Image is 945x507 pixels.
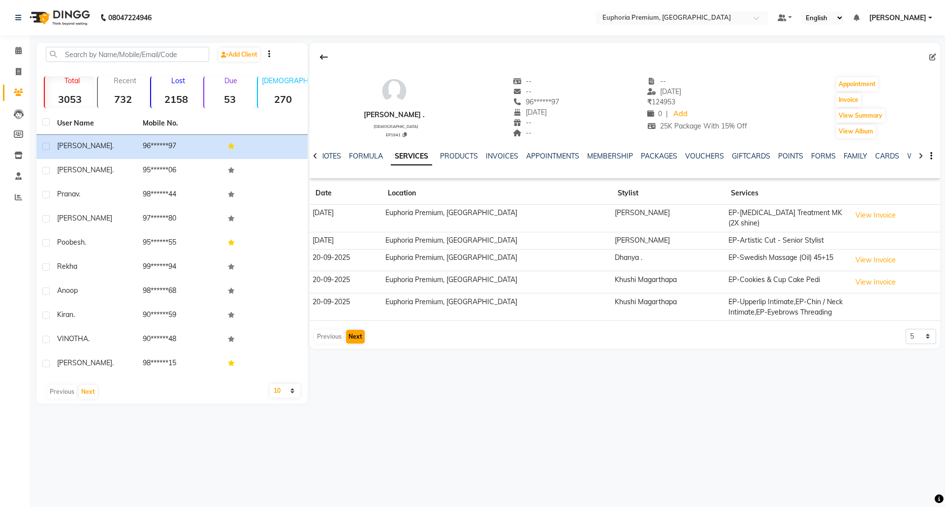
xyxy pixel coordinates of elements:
[379,76,409,106] img: avatar
[647,109,662,118] span: 0
[382,293,612,321] td: Euphoria Premium, [GEOGRAPHIC_DATA]
[57,141,112,150] span: [PERSON_NAME]
[907,152,935,160] a: WALLET
[57,358,112,367] span: [PERSON_NAME]
[382,271,612,293] td: Euphoria Premium, [GEOGRAPHIC_DATA]
[836,93,861,107] button: Invoice
[836,125,876,138] button: View Album
[206,76,254,85] p: Due
[155,76,201,85] p: Lost
[641,152,677,160] a: PACKAGES
[319,152,341,160] a: NOTES
[526,152,579,160] a: APPOINTMENTS
[57,286,78,295] span: Anoop
[57,190,79,198] span: Pranav
[374,124,418,129] span: [DEMOGRAPHIC_DATA]
[108,4,152,32] b: 08047224946
[382,205,612,232] td: Euphoria Premium, [GEOGRAPHIC_DATA]
[73,310,75,319] span: .
[382,232,612,249] td: Euphoria Premium, [GEOGRAPHIC_DATA]
[725,271,848,293] td: EP-Cookies & Cup Cake Pedi
[57,214,112,222] span: [PERSON_NAME]
[57,165,112,174] span: [PERSON_NAME]
[57,310,73,319] span: Kiran
[672,107,689,121] a: Add
[310,182,382,205] th: Date
[725,232,848,249] td: EP-Artistic Cut - Senior Stylist
[391,148,432,165] a: SERVICES
[725,205,848,232] td: EP-[MEDICAL_DATA] Treatment MK (2X shine)
[836,77,878,91] button: Appointment
[587,152,633,160] a: MEMBERSHIP
[612,205,725,232] td: [PERSON_NAME]
[25,4,93,32] img: logo
[112,358,114,367] span: .
[836,109,885,123] button: View Summary
[851,275,900,290] button: View Invoice
[85,238,86,247] span: .
[685,152,724,160] a: VOUCHERS
[88,334,90,343] span: .
[875,152,899,160] a: CARDS
[732,152,770,160] a: GIFTCARDS
[869,13,926,23] span: [PERSON_NAME]
[79,385,97,399] button: Next
[486,152,518,160] a: INVOICES
[346,330,365,344] button: Next
[45,93,95,105] strong: 3053
[310,205,382,232] td: [DATE]
[258,93,308,105] strong: 270
[310,271,382,293] td: 20-09-2025
[440,152,478,160] a: PRODUCTS
[612,271,725,293] td: Khushi Magarthapa
[57,238,85,247] span: Poobesh
[310,249,382,271] td: 20-09-2025
[262,76,308,85] p: [DEMOGRAPHIC_DATA]
[57,334,88,343] span: VINOTHA
[349,152,383,160] a: FORMULA
[204,93,254,105] strong: 53
[647,97,675,106] span: 124953
[612,249,725,271] td: Dhanya .
[513,108,547,117] span: [DATE]
[647,97,652,106] span: ₹
[612,232,725,249] td: [PERSON_NAME]
[513,118,532,127] span: --
[725,293,848,321] td: EP-Upperlip Intimate,EP-Chin / Neck Intimate,EP-Eyebrows Threading
[612,293,725,321] td: Khushi Magarthapa
[79,190,80,198] span: .
[382,249,612,271] td: Euphoria Premium, [GEOGRAPHIC_DATA]
[368,131,425,138] div: EP1641
[513,87,532,96] span: --
[137,112,222,135] th: Mobile No.
[851,253,900,268] button: View Invoice
[151,93,201,105] strong: 2158
[666,109,668,119] span: |
[647,87,681,96] span: [DATE]
[98,93,148,105] strong: 732
[513,77,532,86] span: --
[49,76,95,85] p: Total
[851,208,900,223] button: View Invoice
[51,112,137,135] th: User Name
[647,122,747,130] span: 25K Package With 15% Off
[364,110,425,120] div: [PERSON_NAME] .
[102,76,148,85] p: Recent
[112,165,114,174] span: .
[219,48,260,62] a: Add Client
[382,182,612,205] th: Location
[46,47,209,62] input: Search by Name/Mobile/Email/Code
[811,152,836,160] a: FORMS
[310,293,382,321] td: 20-09-2025
[310,232,382,249] td: [DATE]
[612,182,725,205] th: Stylist
[112,141,114,150] span: .
[513,128,532,137] span: --
[647,77,666,86] span: --
[844,152,867,160] a: FAMILY
[57,262,77,271] span: Rekha
[725,182,848,205] th: Services
[778,152,803,160] a: POINTS
[725,249,848,271] td: EP-Swedish Massage (Oil) 45+15
[314,48,334,66] div: Back to Client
